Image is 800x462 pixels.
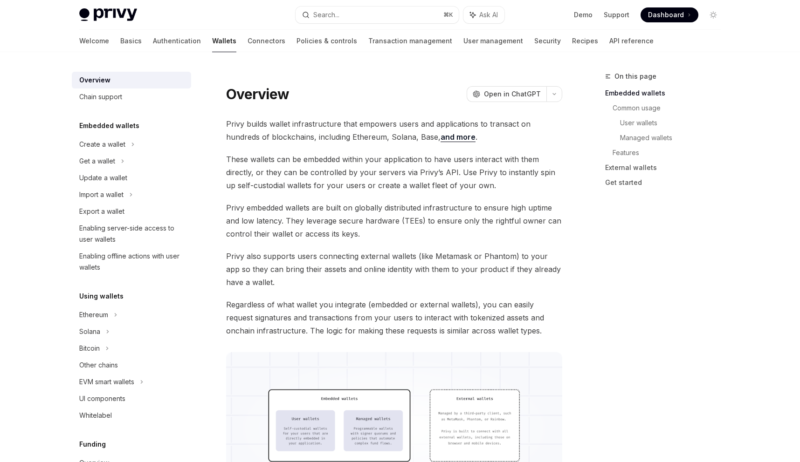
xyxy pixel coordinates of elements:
div: Update a wallet [79,172,127,183]
a: Basics [120,30,142,52]
div: Import a wallet [79,189,124,200]
a: Connectors [248,30,285,52]
span: On this page [614,71,656,82]
a: Managed wallets [620,130,728,145]
a: User wallets [620,115,728,130]
a: Embedded wallets [605,86,728,101]
div: Ethereum [79,309,108,320]
a: Dashboard [641,7,698,22]
a: Overview [72,72,191,88]
a: Chain support [72,88,191,105]
a: Common usage [613,101,728,115]
div: Get a wallet [79,156,115,167]
div: Bitcoin [79,343,100,354]
span: Ask AI [479,10,498,20]
a: API reference [609,30,654,52]
span: Privy also supports users connecting external wallets (like Metamask or Phantom) to your app so t... [226,250,562,289]
button: Open in ChatGPT [467,86,546,102]
div: Chain support [79,91,122,102]
a: Whitelabel [72,407,191,424]
div: Other chains [79,360,118,371]
span: These wallets can be embedded within your application to have users interact with them directly, ... [226,153,562,192]
a: Export a wallet [72,203,191,220]
div: Enabling offline actions with user wallets [79,251,186,273]
h5: Embedded wallets [79,120,139,131]
div: Whitelabel [79,410,112,421]
a: Policies & controls [297,30,357,52]
a: Authentication [153,30,201,52]
a: Other chains [72,357,191,374]
div: Solana [79,326,100,337]
a: Update a wallet [72,170,191,186]
button: Ask AI [463,7,504,23]
h5: Using wallets [79,291,124,302]
div: Overview [79,75,110,86]
a: Features [613,145,728,160]
span: Privy builds wallet infrastructure that empowers users and applications to transact on hundreds o... [226,117,562,143]
img: light logo [79,8,137,21]
span: ⌘ K [443,11,453,19]
h5: Funding [79,439,106,450]
a: UI components [72,390,191,407]
button: Toggle dark mode [706,7,721,22]
a: External wallets [605,160,728,175]
span: Open in ChatGPT [484,89,541,99]
div: UI components [79,393,125,404]
button: Search...⌘K [296,7,459,23]
h1: Overview [226,86,289,102]
a: Support [604,10,629,20]
a: Enabling offline actions with user wallets [72,248,191,276]
span: Privy embedded wallets are built on globally distributed infrastructure to ensure high uptime and... [226,201,562,240]
div: Search... [313,9,339,20]
a: Get started [605,175,728,190]
a: and more [441,132,476,142]
a: Security [534,30,561,52]
span: Regardless of what wallet you integrate (embedded or external wallets), you can easily request si... [226,298,562,337]
a: Enabling server-side access to user wallets [72,220,191,248]
div: Export a wallet [79,206,124,217]
span: Dashboard [648,10,684,20]
a: Transaction management [368,30,452,52]
a: Recipes [572,30,598,52]
a: Welcome [79,30,109,52]
a: Demo [574,10,593,20]
a: User management [463,30,523,52]
div: Create a wallet [79,139,125,150]
div: Enabling server-side access to user wallets [79,223,186,245]
a: Wallets [212,30,236,52]
div: EVM smart wallets [79,376,134,387]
